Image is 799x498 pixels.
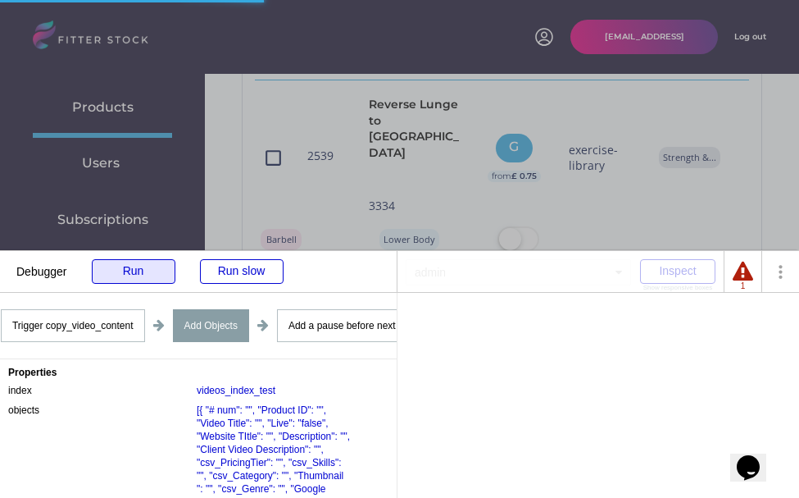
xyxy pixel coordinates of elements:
[8,368,388,377] div: Properties
[1,309,145,342] div: Trigger copy_video_content
[200,259,284,284] div: Run slow
[173,309,249,342] div: Add Objects
[733,282,753,290] div: 1
[197,384,275,397] div: videos_index_test
[277,309,436,342] div: Add a pause before next action
[92,259,175,284] div: Run
[16,251,67,277] div: Debugger
[125,284,235,310] div: (breakpoint on action)
[8,404,197,414] div: objects
[8,384,197,395] div: index
[730,432,783,482] iframe: chat widget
